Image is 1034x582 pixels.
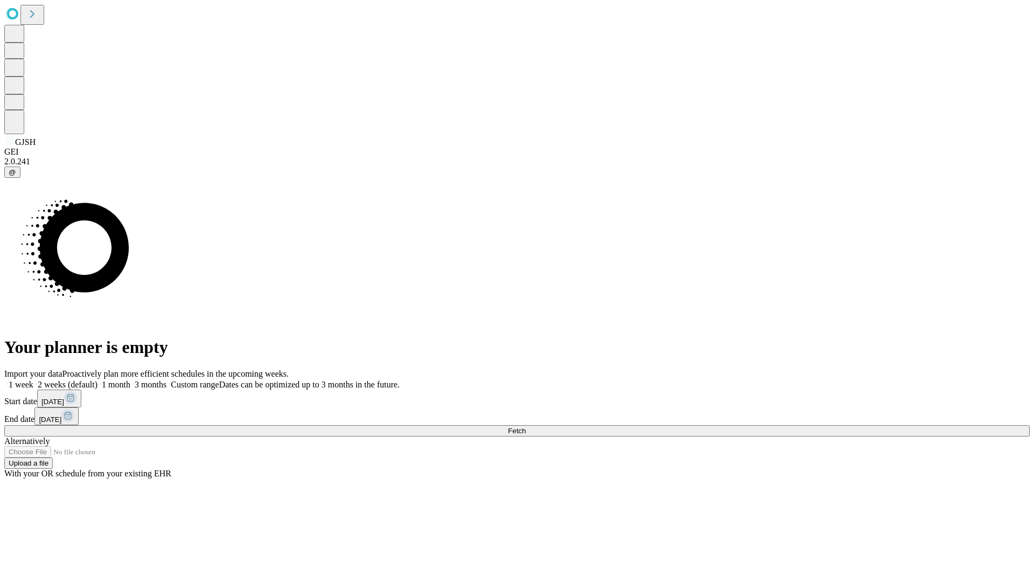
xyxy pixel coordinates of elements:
span: Alternatively [4,436,50,446]
span: 2 weeks (default) [38,380,97,389]
button: [DATE] [34,407,79,425]
div: End date [4,407,1030,425]
span: [DATE] [41,398,64,406]
span: Fetch [508,427,526,435]
div: 2.0.241 [4,157,1030,167]
span: [DATE] [39,415,61,424]
span: @ [9,168,16,176]
button: [DATE] [37,390,81,407]
button: @ [4,167,20,178]
span: GJSH [15,137,36,147]
span: Dates can be optimized up to 3 months in the future. [219,380,400,389]
span: Proactively plan more efficient schedules in the upcoming weeks. [62,369,289,378]
button: Fetch [4,425,1030,436]
span: 1 month [102,380,130,389]
h1: Your planner is empty [4,337,1030,357]
button: Upload a file [4,458,53,469]
span: 3 months [135,380,166,389]
span: With your OR schedule from your existing EHR [4,469,171,478]
span: 1 week [9,380,33,389]
span: Import your data [4,369,62,378]
span: Custom range [171,380,219,389]
div: Start date [4,390,1030,407]
div: GEI [4,147,1030,157]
